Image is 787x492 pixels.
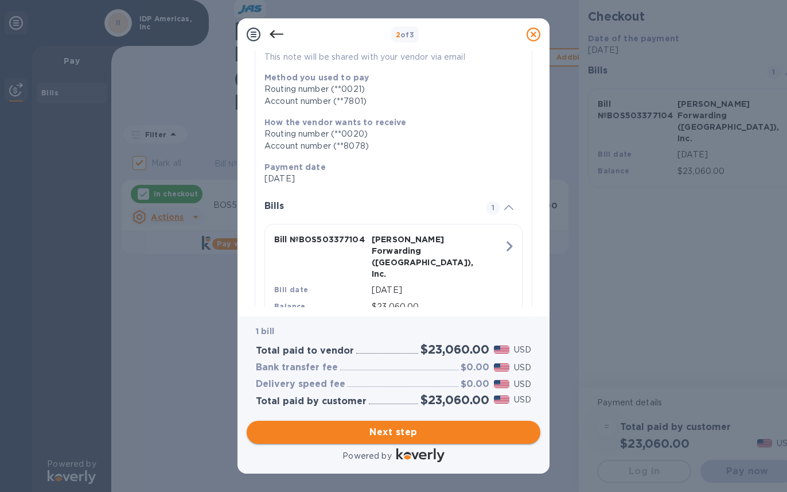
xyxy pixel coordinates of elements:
[264,73,369,82] b: Method you used to pay
[264,51,523,63] p: This note will be shared with your vendor via email
[256,379,345,390] h3: Delivery speed fee
[372,284,504,296] p: [DATE]
[274,285,309,294] b: Bill date
[256,327,274,336] b: 1 bill
[256,396,367,407] h3: Total paid by customer
[461,379,489,390] h3: $0.00
[264,128,513,140] div: Routing number (**0020)
[514,378,531,390] p: USD
[256,346,354,357] h3: Total paid to vendor
[372,234,465,280] p: [PERSON_NAME] Forwarding ([GEOGRAPHIC_DATA]), Inc.
[264,140,513,152] div: Account number (**8078)
[494,346,509,354] img: USD
[494,363,509,371] img: USD
[264,162,326,172] b: Payment date
[396,30,400,39] span: 2
[247,421,540,444] button: Next step
[372,301,504,313] p: $23,060.00
[494,380,509,388] img: USD
[274,234,367,245] p: Bill № BOS503377104
[461,362,489,373] h3: $0.00
[264,224,523,323] button: Bill №BOS503377104[PERSON_NAME] Forwarding ([GEOGRAPHIC_DATA]), Inc.Bill date[DATE]Balance$23,060.00
[514,394,531,406] p: USD
[486,201,500,215] span: 1
[264,118,407,127] b: How the vendor wants to receive
[264,201,472,212] h3: Bills
[256,425,531,439] span: Next step
[514,344,531,356] p: USD
[420,393,489,407] h2: $23,060.00
[396,30,415,39] b: of 3
[264,173,513,185] p: [DATE]
[396,448,445,462] img: Logo
[420,342,489,357] h2: $23,060.00
[274,302,306,311] b: Balance
[494,396,509,404] img: USD
[342,450,391,462] p: Powered by
[514,362,531,374] p: USD
[264,83,513,95] div: Routing number (**0021)
[264,95,513,107] div: Account number (**7801)
[256,362,338,373] h3: Bank transfer fee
